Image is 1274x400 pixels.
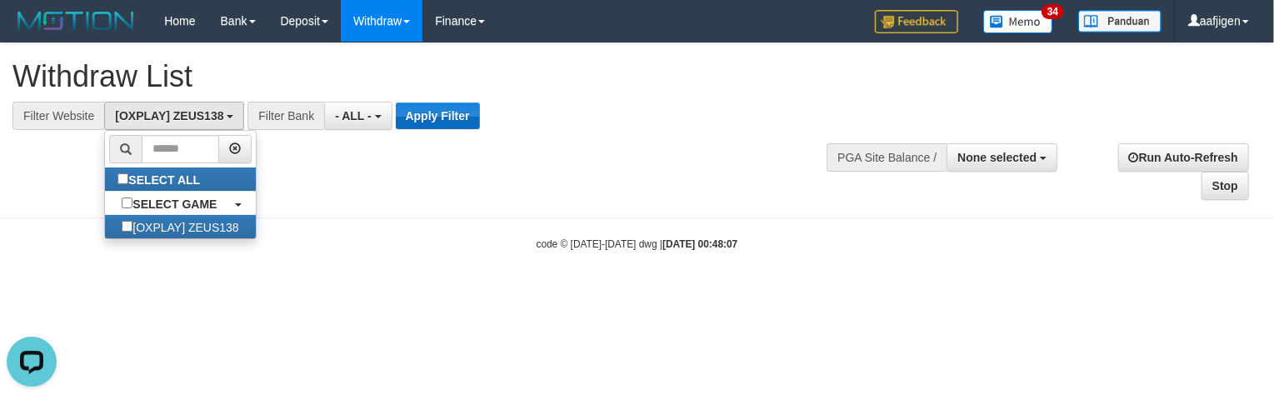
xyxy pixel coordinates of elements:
[115,109,223,122] span: [OXPLAY] ZEUS138
[247,102,324,130] div: Filter Bank
[396,102,480,129] button: Apply Filter
[122,197,132,208] input: SELECT GAME
[1042,4,1064,19] span: 34
[957,151,1037,164] span: None selected
[827,143,947,172] div: PGA Site Balance /
[12,60,832,93] h1: Withdraw List
[12,102,104,130] div: Filter Website
[105,215,255,238] label: [OXPLAY] ZEUS138
[117,173,128,184] input: SELECT ALL
[105,167,217,191] label: SELECT ALL
[7,7,57,57] button: Open LiveChat chat widget
[324,102,392,130] button: - ALL -
[947,143,1057,172] button: None selected
[983,10,1053,33] img: Button%20Memo.svg
[105,192,255,215] a: SELECT GAME
[537,238,738,250] small: code © [DATE]-[DATE] dwg |
[104,102,244,130] button: [OXPLAY] ZEUS138
[12,8,139,33] img: MOTION_logo.png
[1202,172,1249,200] a: Stop
[335,109,372,122] span: - ALL -
[875,10,958,33] img: Feedback.jpg
[1078,10,1162,32] img: panduan.png
[122,221,132,232] input: [OXPLAY] ZEUS138
[132,197,217,211] b: SELECT GAME
[662,238,737,250] strong: [DATE] 00:48:07
[1118,143,1249,172] a: Run Auto-Refresh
